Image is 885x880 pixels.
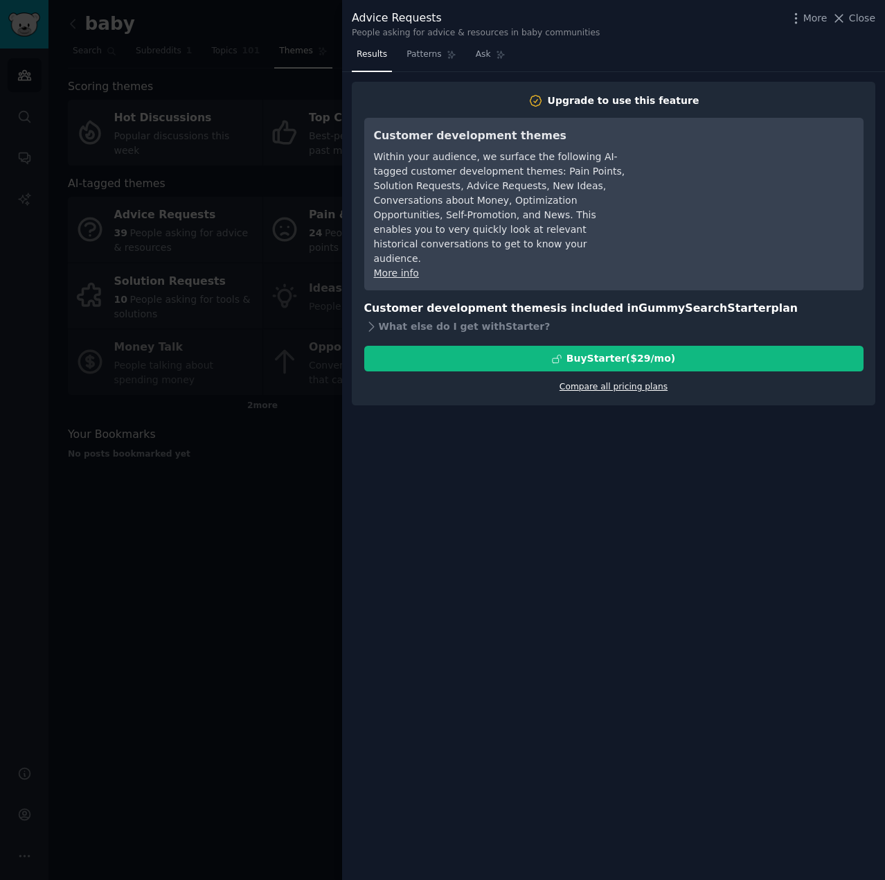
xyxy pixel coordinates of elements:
[374,267,419,279] a: More info
[789,11,828,26] button: More
[560,382,668,391] a: Compare all pricing plans
[374,127,627,145] h3: Customer development themes
[646,127,854,231] iframe: YouTube video player
[352,27,600,39] div: People asking for advice & resources in baby communities
[471,44,510,72] a: Ask
[352,10,600,27] div: Advice Requests
[832,11,875,26] button: Close
[364,300,864,317] h3: Customer development themes is included in plan
[406,49,441,61] span: Patterns
[476,49,491,61] span: Ask
[357,49,387,61] span: Results
[352,44,392,72] a: Results
[803,11,828,26] span: More
[364,317,864,336] div: What else do I get with Starter ?
[402,44,461,72] a: Patterns
[849,11,875,26] span: Close
[374,150,627,266] div: Within your audience, we surface the following AI-tagged customer development themes: Pain Points...
[638,301,771,315] span: GummySearch Starter
[548,94,699,108] div: Upgrade to use this feature
[566,351,675,366] div: Buy Starter ($ 29 /mo )
[364,346,864,371] button: BuyStarter($29/mo)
